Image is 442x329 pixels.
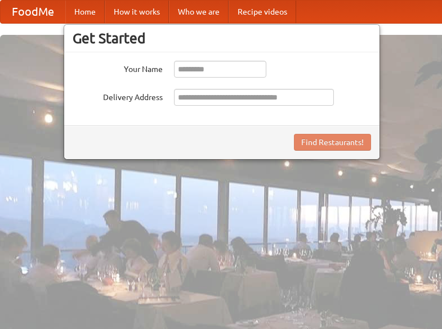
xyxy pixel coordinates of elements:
[73,89,163,103] label: Delivery Address
[294,134,371,151] button: Find Restaurants!
[73,30,371,47] h3: Get Started
[1,1,65,23] a: FoodMe
[65,1,105,23] a: Home
[229,1,296,23] a: Recipe videos
[73,61,163,75] label: Your Name
[105,1,169,23] a: How it works
[169,1,229,23] a: Who we are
